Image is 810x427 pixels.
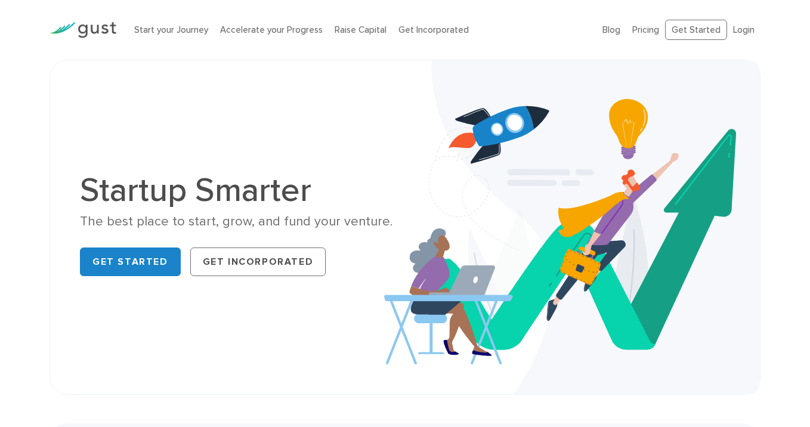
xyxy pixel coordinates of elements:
img: Gust Logo [50,22,116,38]
a: Get Incorporated [398,24,469,35]
a: Pricing [632,24,659,35]
a: Raise Capital [335,24,387,35]
a: Get Started [80,247,181,276]
a: Get Started [665,20,727,41]
a: Login [733,24,755,35]
h1: Startup Smarter [80,174,396,207]
div: The best place to start, grow, and fund your venture. [80,213,396,230]
a: Blog [602,24,620,35]
a: Accelerate your Progress [220,24,323,35]
img: Startup Smarter Hero [384,60,760,394]
a: Get Incorporated [190,247,326,276]
a: Start your Journey [134,24,208,35]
